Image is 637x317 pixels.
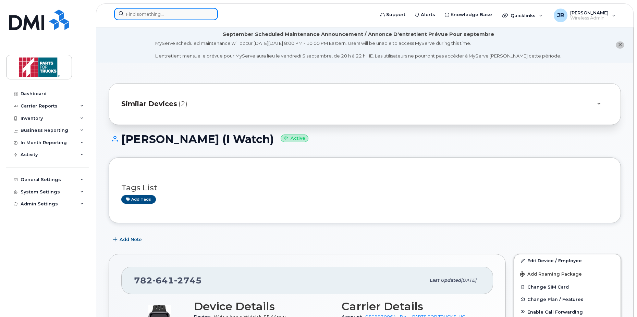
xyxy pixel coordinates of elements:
[121,183,608,192] h3: Tags List
[223,31,494,38] div: September Scheduled Maintenance Announcement / Annonce D'entretient Prévue Pour septembre
[429,278,461,283] span: Last updated
[134,275,202,286] span: 782
[121,99,177,109] span: Similar Devices
[461,278,476,283] span: [DATE]
[514,293,621,305] button: Change Plan / Features
[514,281,621,293] button: Change SIM Card
[152,275,174,286] span: 641
[179,99,187,109] span: (2)
[527,297,584,302] span: Change Plan / Features
[120,236,142,243] span: Add Note
[155,40,561,59] div: MyServe scheduled maintenance will occur [DATE][DATE] 8:00 PM - 10:00 PM Eastern. Users will be u...
[514,254,621,267] a: Edit Device / Employee
[342,300,481,313] h3: Carrier Details
[109,133,621,145] h1: [PERSON_NAME] (I Watch)
[194,300,333,313] h3: Device Details
[109,233,148,246] button: Add Note
[616,41,624,49] button: close notification
[520,271,582,278] span: Add Roaming Package
[527,309,583,314] span: Enable Call Forwarding
[121,195,156,204] a: Add tags
[514,267,621,281] button: Add Roaming Package
[281,135,308,142] small: Active
[174,275,202,286] span: 2745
